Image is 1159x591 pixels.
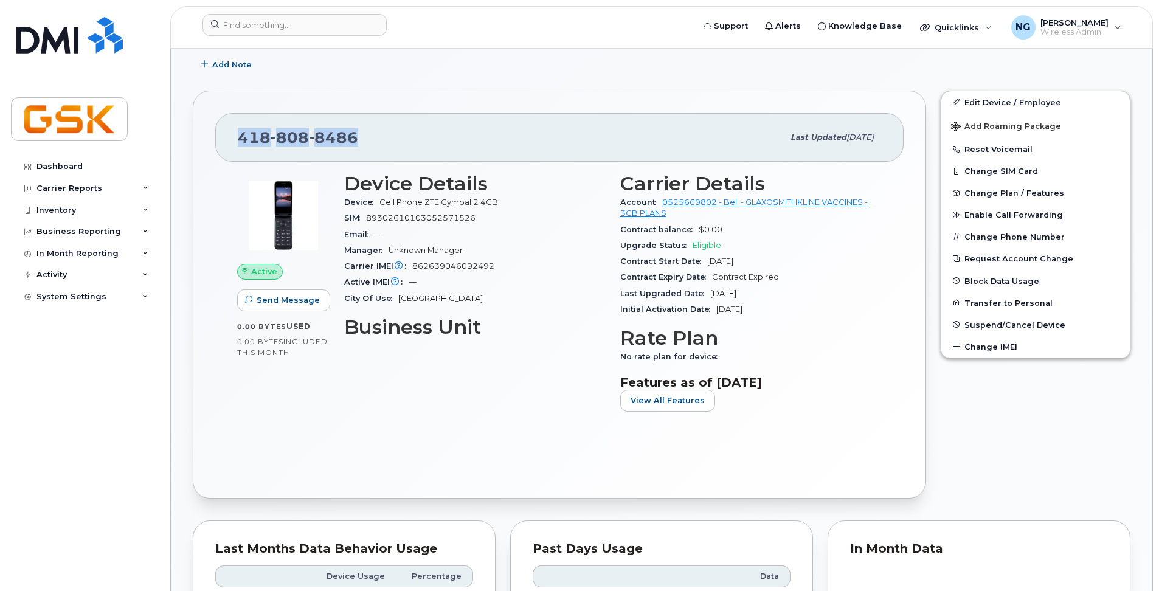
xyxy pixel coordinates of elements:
[693,241,721,250] span: Eligible
[695,14,756,38] a: Support
[344,294,398,303] span: City Of Use
[398,294,483,303] span: [GEOGRAPHIC_DATA]
[775,20,801,32] span: Alerts
[941,292,1130,314] button: Transfer to Personal
[850,543,1108,555] div: In Month Data
[964,188,1064,198] span: Change Plan / Features
[309,128,358,147] span: 8486
[620,198,868,218] a: 0525669802 - Bell - GLAXOSMITHKLINE VACCINES - 3GB PLANS
[620,241,693,250] span: Upgrade Status
[699,225,722,234] span: $0.00
[193,54,262,76] button: Add Note
[714,20,748,32] span: Support
[1040,27,1109,37] span: Wireless Admin
[215,543,473,555] div: Last Months Data Behavior Usage
[620,272,712,282] span: Contract Expiry Date
[941,270,1130,292] button: Block Data Usage
[379,198,498,207] span: Cell Phone ZTE Cymbal 2 4GB
[941,204,1130,226] button: Enable Call Forwarding
[941,226,1130,247] button: Change Phone Number
[791,133,846,142] span: Last updated
[344,261,412,271] span: Carrier IMEI
[941,182,1130,204] button: Change Plan / Features
[710,289,736,298] span: [DATE]
[951,122,1061,133] span: Add Roaming Package
[344,246,389,255] span: Manager
[941,314,1130,336] button: Suspend/Cancel Device
[271,128,309,147] span: 808
[238,128,358,147] span: 418
[620,198,662,207] span: Account
[310,565,396,587] th: Device Usage
[631,395,705,406] span: View All Features
[237,322,286,331] span: 0.00 Bytes
[941,247,1130,269] button: Request Account Change
[412,261,494,271] span: 862639046092492
[809,14,910,38] a: Knowledge Base
[202,14,387,36] input: Find something...
[344,230,374,239] span: Email
[756,14,809,38] a: Alerts
[237,337,283,346] span: 0.00 Bytes
[344,316,606,338] h3: Business Unit
[620,305,716,314] span: Initial Activation Date
[212,59,252,71] span: Add Note
[964,210,1063,219] span: Enable Call Forwarding
[286,322,311,331] span: used
[912,15,1000,40] div: Quicklinks
[620,289,710,298] span: Last Upgraded Date
[941,91,1130,113] a: Edit Device / Employee
[964,320,1065,329] span: Suspend/Cancel Device
[409,277,417,286] span: —
[251,266,277,277] span: Active
[366,213,476,223] span: 89302610103052571526
[620,173,882,195] h3: Carrier Details
[846,133,874,142] span: [DATE]
[344,198,379,207] span: Device
[237,289,330,311] button: Send Message
[620,257,707,266] span: Contract Start Date
[389,246,463,255] span: Unknown Manager
[1003,15,1130,40] div: Nicolas Girard-Gagnon
[712,272,779,282] span: Contract Expired
[941,138,1130,160] button: Reset Voicemail
[620,390,715,412] button: View All Features
[344,213,366,223] span: SIM
[674,565,791,587] th: Data
[620,352,724,361] span: No rate plan for device
[257,294,320,306] span: Send Message
[935,22,979,32] span: Quicklinks
[344,173,606,195] h3: Device Details
[941,336,1130,358] button: Change IMEI
[374,230,382,239] span: —
[1015,20,1031,35] span: NG
[396,565,473,587] th: Percentage
[247,179,320,252] img: image20231002-3703462-1k00m0y.jpeg
[344,277,409,286] span: Active IMEI
[533,543,791,555] div: Past Days Usage
[620,225,699,234] span: Contract balance
[620,327,882,349] h3: Rate Plan
[620,375,882,390] h3: Features as of [DATE]
[716,305,742,314] span: [DATE]
[707,257,733,266] span: [DATE]
[828,20,902,32] span: Knowledge Base
[941,113,1130,138] button: Add Roaming Package
[941,160,1130,182] button: Change SIM Card
[1040,18,1109,27] span: [PERSON_NAME]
